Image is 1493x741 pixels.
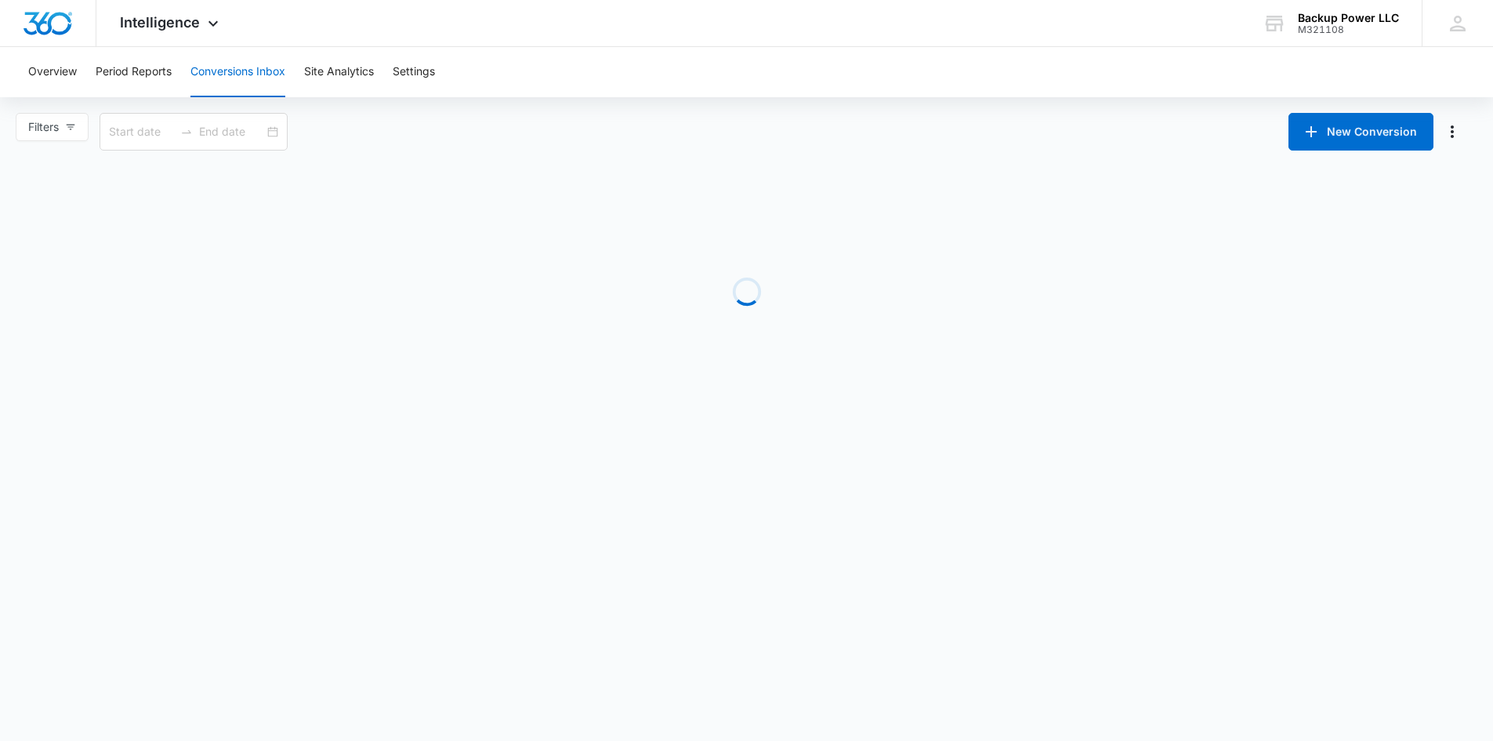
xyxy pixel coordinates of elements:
span: to [180,125,193,138]
div: account id [1298,24,1399,35]
span: Intelligence [120,14,200,31]
button: Settings [393,47,435,97]
button: Period Reports [96,47,172,97]
button: Filters [16,113,89,141]
div: account name [1298,12,1399,24]
span: Filters [28,118,59,136]
button: Overview [28,47,77,97]
button: Site Analytics [304,47,374,97]
span: swap-right [180,125,193,138]
button: Conversions Inbox [190,47,285,97]
input: End date [199,123,264,140]
button: New Conversion [1288,113,1433,151]
input: Start date [109,123,174,140]
button: Manage Numbers [1440,119,1465,144]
